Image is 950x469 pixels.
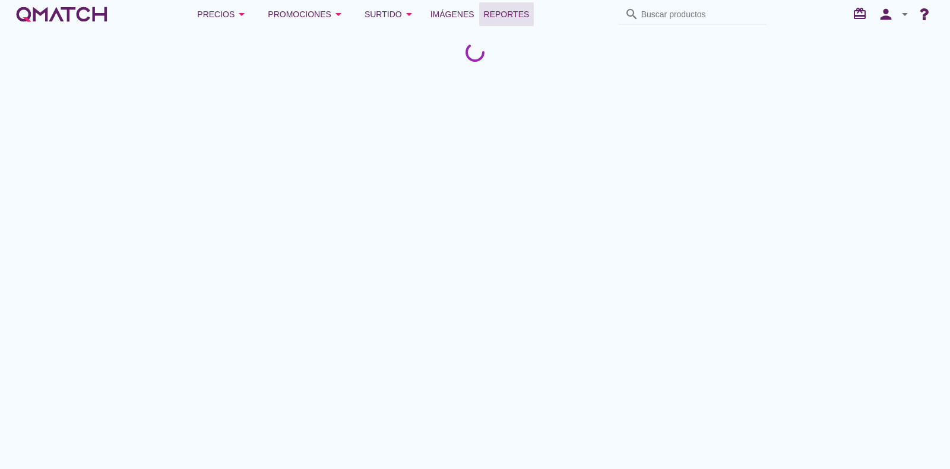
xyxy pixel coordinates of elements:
i: arrow_drop_down [331,7,346,21]
span: Imágenes [430,7,474,21]
a: Reportes [479,2,534,26]
i: arrow_drop_down [235,7,249,21]
button: Promociones [258,2,355,26]
button: Precios [188,2,258,26]
i: arrow_drop_down [402,7,416,21]
span: Reportes [484,7,530,21]
input: Buscar productos [641,5,760,24]
i: redeem [853,7,872,21]
div: Promociones [268,7,346,21]
div: Precios [197,7,249,21]
i: person [874,6,898,23]
a: Imágenes [426,2,479,26]
button: Surtido [355,2,426,26]
div: Surtido [365,7,416,21]
a: white-qmatch-logo [14,2,109,26]
i: search [625,7,639,21]
i: arrow_drop_down [898,7,912,21]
